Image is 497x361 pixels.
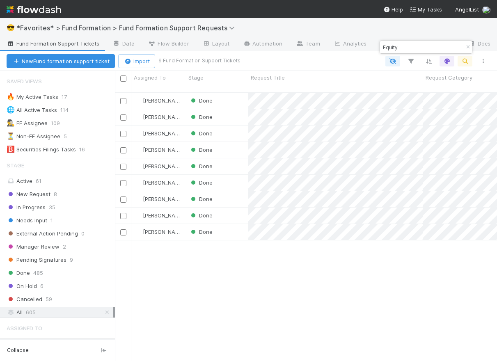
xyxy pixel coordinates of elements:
span: 🔥 [7,93,15,100]
img: logo-inverted-e16ddd16eac7371096b0.svg [7,2,61,16]
span: Done [199,114,213,120]
img: avatar_892eb56c-5b5a-46db-bf0b-2a9023d0e8f8.png [135,228,142,235]
span: Pending Signatures [7,255,66,265]
a: Data [106,38,141,51]
img: avatar_892eb56c-5b5a-46db-bf0b-2a9023d0e8f8.png [135,146,142,153]
div: Help [383,5,403,14]
span: [PERSON_NAME] [143,196,184,202]
span: Done [199,196,213,202]
span: [PERSON_NAME] [143,146,184,153]
span: Collapse [7,347,29,354]
span: Manager Review [7,242,60,252]
div: FF Assignee [7,118,48,128]
span: 605 [26,307,36,318]
img: avatar_b467e446-68e1-4310-82a7-76c532dc3f4b.png [482,6,490,14]
a: Automation [236,38,289,51]
span: Request Category [426,73,472,82]
span: Stage [7,157,24,174]
span: [PERSON_NAME] [143,228,184,235]
span: 🕵️‍♂️ [7,119,15,126]
input: Toggle Row Selected [120,229,126,235]
span: 35 [49,202,55,212]
span: Done [199,130,213,137]
span: [PERSON_NAME] [143,97,184,104]
input: Toggle Row Selected [120,147,126,153]
span: Request Title [251,73,285,82]
img: avatar_892eb56c-5b5a-46db-bf0b-2a9023d0e8f8.png [135,179,142,186]
span: *Favorites* > Fund Formation > Fund Formation Support Requests [16,24,239,32]
span: [PERSON_NAME] [143,114,184,120]
input: Toggle Row Selected [120,180,126,186]
span: Done [199,97,213,104]
span: 1 [50,215,53,226]
a: Analytics [327,38,373,51]
span: On Hold [7,281,37,291]
button: Import [118,54,155,68]
input: Toggle All Rows Selected [120,75,126,82]
span: In Progress [7,202,46,212]
span: 5 [64,131,75,142]
span: 109 [51,118,68,128]
div: My Active Tasks [7,92,58,102]
span: [PERSON_NAME] [143,130,184,137]
span: Done [199,146,213,153]
span: My Tasks [410,6,442,13]
input: Toggle Row Selected [120,131,126,137]
a: Settings [373,38,418,51]
span: 2 [63,242,66,252]
span: Cancelled [7,294,42,304]
div: Non-FF Assignee [7,131,60,142]
div: All [7,339,113,349]
span: 8 [54,189,57,199]
span: [PERSON_NAME] [143,179,184,186]
span: [PERSON_NAME] [143,212,184,219]
button: NewFund formation support ticket [7,54,115,68]
span: Flow Builder [148,39,189,48]
img: avatar_892eb56c-5b5a-46db-bf0b-2a9023d0e8f8.png [135,114,142,120]
img: avatar_1d14498f-6309-4f08-8780-588779e5ce37.png [135,97,142,104]
span: [PERSON_NAME] [143,163,184,169]
span: Done [199,179,213,186]
small: 9 Fund Formation Support Tickets [158,57,240,64]
span: Assigned To [134,73,166,82]
span: Needs Input [7,215,47,226]
input: Search... [381,42,463,52]
span: ⏳ [7,133,15,139]
span: 16 [79,144,93,155]
img: avatar_892eb56c-5b5a-46db-bf0b-2a9023d0e8f8.png [135,130,142,137]
span: Done [199,163,213,169]
div: Active [7,176,113,186]
img: avatar_892eb56c-5b5a-46db-bf0b-2a9023d0e8f8.png [135,196,142,202]
a: Docs [461,38,497,51]
div: Securities Filings Tasks [7,144,76,155]
img: avatar_892eb56c-5b5a-46db-bf0b-2a9023d0e8f8.png [135,212,142,219]
input: Toggle Row Selected [120,213,126,219]
span: 114 [60,105,77,115]
span: Stage [188,73,204,82]
span: Done [7,268,30,278]
span: 61 [36,178,41,184]
span: 9 [70,255,73,265]
span: 485 [33,268,43,278]
span: 17 [62,92,75,102]
span: Fund Formation Support Tickets [7,39,99,48]
input: Toggle Row Selected [120,196,126,203]
span: External Action Pending [7,228,78,239]
span: New Request [7,189,50,199]
span: 🌐 [7,106,15,113]
input: Toggle Row Selected [120,114,126,121]
img: avatar_b467e446-68e1-4310-82a7-76c532dc3f4b.png [135,163,142,169]
div: All Active Tasks [7,105,57,115]
span: AngelList [455,6,479,13]
input: Toggle Row Selected [120,164,126,170]
div: All [7,307,113,318]
span: Assigned To [7,320,42,336]
span: Done [199,212,213,219]
a: Layout [196,38,236,51]
span: 6 [40,281,44,291]
input: Toggle Row Selected [120,98,126,104]
span: Saved Views [7,73,42,89]
span: 0 [81,228,85,239]
span: 😎 [7,24,15,31]
span: Done [199,228,213,235]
